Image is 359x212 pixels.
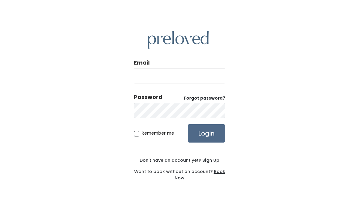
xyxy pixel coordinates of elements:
[148,31,209,49] img: preloved logo
[202,157,219,163] u: Sign Up
[141,130,174,136] span: Remember me
[134,93,162,101] div: Password
[175,168,225,181] a: Book Now
[134,157,225,164] div: Don't have an account yet?
[188,124,225,143] input: Login
[201,157,219,163] a: Sign Up
[134,164,225,181] div: Want to book without an account?
[134,59,150,67] label: Email
[184,95,225,101] a: Forgot password?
